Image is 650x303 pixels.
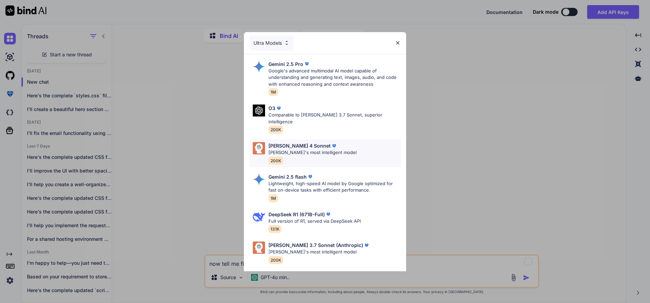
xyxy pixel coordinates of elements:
[253,242,265,254] img: Pick Models
[268,88,278,96] span: 1M
[363,242,370,249] img: premium
[275,105,282,112] img: premium
[325,211,332,218] img: premium
[268,256,283,264] span: 200K
[253,211,265,223] img: Pick Models
[268,173,307,180] p: Gemini 2.5 flash
[253,105,265,116] img: Pick Models
[268,242,363,249] p: [PERSON_NAME] 3.7 Sonnet (Anthropic)
[268,142,331,149] p: [PERSON_NAME] 4 Sonnet
[268,157,283,165] span: 200K
[268,126,283,134] span: 200K
[268,225,281,233] span: 131K
[268,194,278,202] span: 1M
[268,249,370,256] p: [PERSON_NAME]'s most intelligent model
[268,68,401,88] p: Google's advanced multimodal AI model capable of understanding and generating text, images, audio...
[395,40,401,46] img: close
[307,173,314,180] img: premium
[284,40,290,46] img: Pick Models
[253,142,265,154] img: Pick Models
[268,112,401,125] p: Comparable to [PERSON_NAME] 3.7 Sonnet, superior intelligence
[268,149,357,156] p: [PERSON_NAME]'s most intelligent model
[268,218,361,225] p: Full version of R1, served via DeepSeek API
[268,60,303,68] p: Gemini 2.5 Pro
[249,36,294,51] div: Ultra Models
[303,60,310,67] img: premium
[253,173,265,185] img: Pick Models
[268,180,401,194] p: Lightweight, high-speed AI model by Google optimized for fast on-device tasks with efficient perf...
[253,60,265,73] img: Pick Models
[331,142,337,149] img: premium
[268,211,325,218] p: DeepSeek R1 (671B-Full)
[268,105,275,112] p: O3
